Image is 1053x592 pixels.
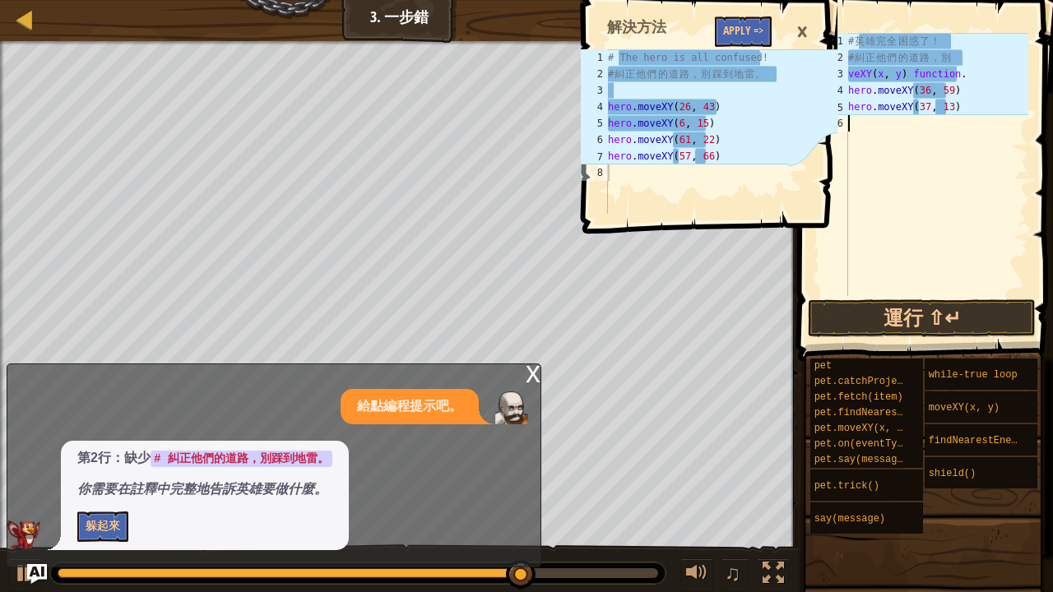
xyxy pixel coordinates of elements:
div: x [526,364,540,381]
img: Player [495,391,528,424]
span: pet.on(eventType, handler) [814,438,968,450]
div: 2 [581,66,608,82]
div: 1 [581,49,608,66]
span: pet.fetch(item) [814,391,903,403]
span: pet.say(message) [814,454,909,465]
div: 7 [581,148,608,164]
code: # 糾正他們的道路，別踩到地雷。 [151,451,332,467]
span: findNearestEnemy() [929,435,1036,446]
span: pet.moveXY(x, y) [814,423,909,434]
button: 運行 ⇧↵ [808,299,1036,337]
button: Apply => [715,16,772,47]
div: 4 [581,99,608,115]
span: pet.trick() [814,480,879,492]
button: Ctrl + P: Play [8,558,41,592]
div: 6 [581,132,608,148]
div: 8 [581,164,608,181]
span: pet.findNearestByType(type) [814,407,974,419]
div: 3 [581,82,608,99]
button: Ask AI [27,564,47,584]
span: while-true loop [929,369,1018,381]
p: 第2行：缺少 [77,449,332,468]
img: AI [7,520,40,550]
span: say(message) [814,513,885,525]
div: 5 [581,115,608,132]
span: moveXY(x, y) [929,402,1000,414]
div: 解決方法 [599,16,675,38]
p: 給點編程提示吧。 [357,397,462,416]
em: 你需要在註釋中完整地告訴英雄要做什麼。 [77,482,327,496]
span: pet.catchProjectile(arrow) [814,376,968,387]
button: 躲起來 [77,511,128,542]
span: shield() [929,468,976,479]
div: × [788,13,816,51]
